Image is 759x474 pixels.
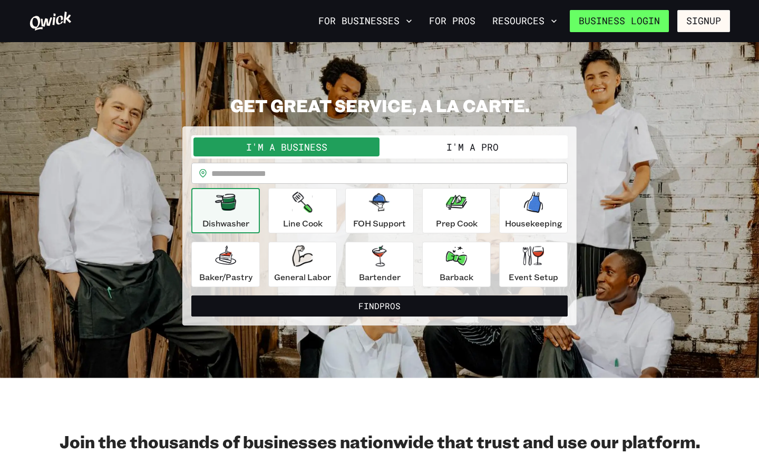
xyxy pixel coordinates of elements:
button: Barback [422,242,491,287]
a: Business Login [570,10,669,32]
button: Resources [488,12,561,30]
button: Bartender [345,242,414,287]
button: FindPros [191,295,568,317]
p: Baker/Pastry [199,271,252,283]
button: General Labor [268,242,337,287]
button: Prep Cook [422,188,491,233]
p: Dishwasher [202,217,249,230]
button: Dishwasher [191,188,260,233]
p: Line Cook [283,217,323,230]
button: I'm a Business [193,137,379,156]
p: General Labor [274,271,331,283]
p: Barback [440,271,473,283]
button: For Businesses [314,12,416,30]
button: I'm a Pro [379,137,566,156]
button: Line Cook [268,188,337,233]
p: Housekeeping [505,217,562,230]
p: Prep Cook [436,217,478,230]
button: Baker/Pastry [191,242,260,287]
button: Event Setup [499,242,568,287]
p: Bartender [359,271,401,283]
button: FOH Support [345,188,414,233]
h2: GET GREAT SERVICE, A LA CARTE. [182,95,577,116]
button: Signup [677,10,730,32]
h2: Join the thousands of businesses nationwide that trust and use our platform. [29,431,730,452]
p: FOH Support [353,217,406,230]
button: Housekeeping [499,188,568,233]
p: Event Setup [509,271,558,283]
a: For Pros [425,12,480,30]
